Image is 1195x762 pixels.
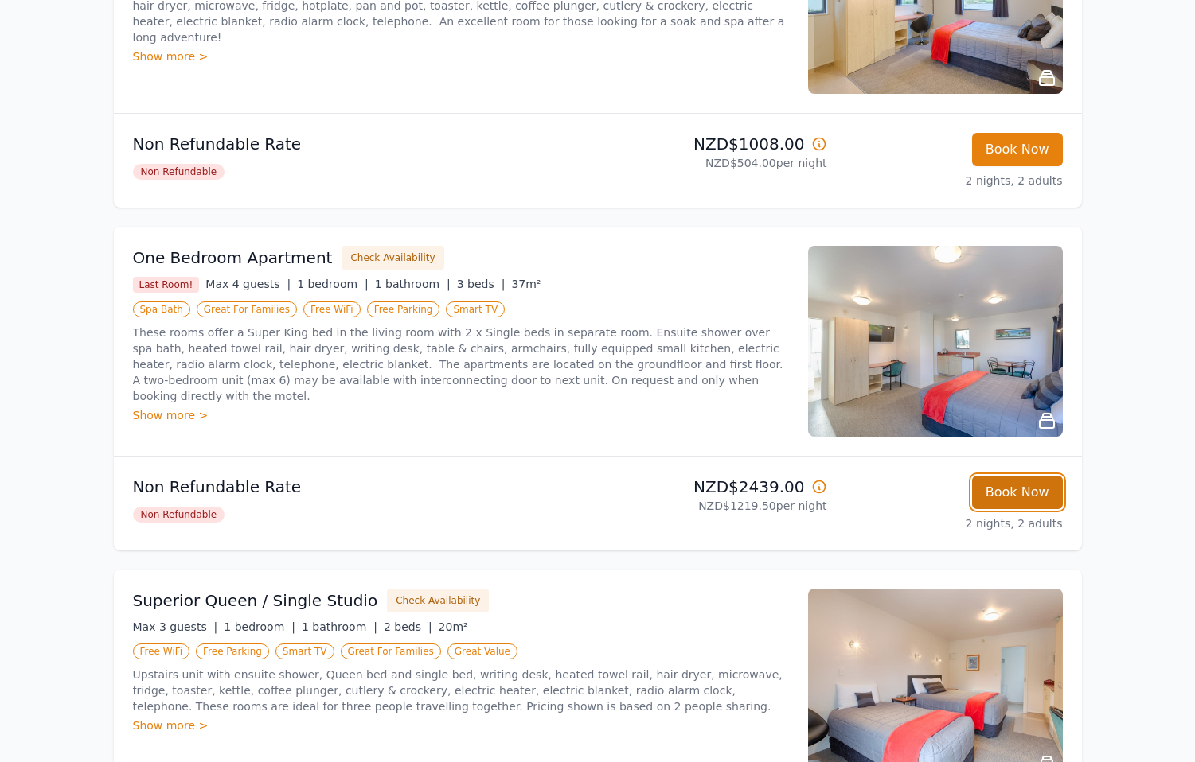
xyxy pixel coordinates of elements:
h3: Superior Queen / Single Studio [133,589,378,612]
span: Spa Bath [133,301,190,317]
button: Check Availability [342,246,443,270]
p: NZD$1219.50 per night [604,498,827,514]
div: Show more > [133,407,789,423]
span: Free Parking [367,301,440,317]
p: These rooms offer a Super King bed in the living room with 2 x Single beds in separate room. Ensu... [133,325,789,404]
span: Max 4 guests | [205,278,291,290]
span: Great For Families [341,643,441,659]
p: Upstairs unit with ensuite shower, Queen bed and single bed, writing desk, heated towel rail, hai... [133,667,789,714]
span: Max 3 guests | [133,620,218,633]
p: NZD$2439.00 [604,476,827,498]
div: Show more > [133,717,789,733]
span: 20m² [439,620,468,633]
span: Free WiFi [133,643,190,659]
span: 1 bathroom | [302,620,377,633]
span: Great Value [447,643,517,659]
button: Check Availability [387,589,489,612]
p: NZD$1008.00 [604,133,827,155]
div: Show more > [133,49,789,64]
span: 37m² [511,278,541,290]
span: 3 beds | [457,278,506,290]
button: Book Now [972,133,1063,166]
span: Great For Families [197,301,297,317]
span: Free Parking [196,643,269,659]
span: Non Refundable [133,507,225,523]
p: 2 nights, 2 adults [840,173,1063,189]
p: NZD$504.00 per night [604,155,827,171]
span: Smart TV [446,301,505,317]
span: Non Refundable [133,164,225,180]
span: Last Room! [133,277,200,293]
p: 2 nights, 2 adults [840,515,1063,531]
span: Free WiFi [303,301,361,317]
h3: One Bedroom Apartment [133,247,333,269]
span: Smart TV [275,643,334,659]
span: 1 bathroom | [375,278,451,290]
p: Non Refundable Rate [133,476,592,498]
span: 1 bedroom | [224,620,295,633]
button: Book Now [972,476,1063,509]
span: 1 bedroom | [297,278,369,290]
p: Non Refundable Rate [133,133,592,155]
span: 2 beds | [384,620,432,633]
